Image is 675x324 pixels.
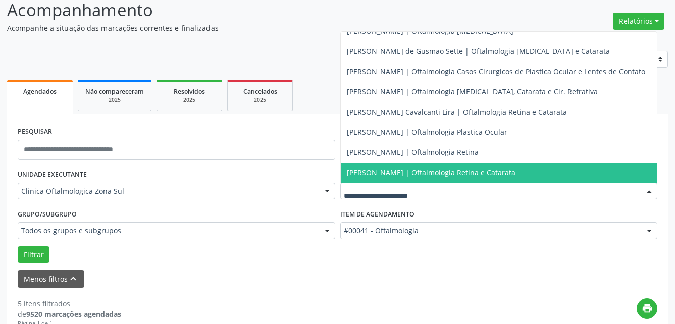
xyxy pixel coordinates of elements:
[347,67,645,76] span: [PERSON_NAME] | Oftalmologia Casos Cirurgicos de Plastica Ocular e Lentes de Contato
[164,96,215,104] div: 2025
[18,298,121,309] div: 5 itens filtrados
[26,309,121,319] strong: 9520 marcações agendadas
[347,87,598,96] span: [PERSON_NAME] | Oftalmologia [MEDICAL_DATA], Catarata e Cir. Refrativa
[344,226,637,236] span: #00041 - Oftalmologia
[18,206,77,222] label: Grupo/Subgrupo
[18,167,87,183] label: UNIDADE EXECUTANTE
[21,186,315,196] span: Clinica Oftalmologica Zona Sul
[18,270,84,288] button: Menos filtroskeyboard_arrow_up
[347,46,610,56] span: [PERSON_NAME] de Gusmao Sette | Oftalmologia [MEDICAL_DATA] e Catarata
[637,298,657,319] button: print
[18,309,121,319] div: de
[23,87,57,96] span: Agendados
[68,273,79,284] i: keyboard_arrow_up
[85,96,144,104] div: 2025
[243,87,277,96] span: Cancelados
[347,107,567,117] span: [PERSON_NAME] Cavalcanti Lira | Oftalmologia Retina e Catarata
[21,226,315,236] span: Todos os grupos e subgrupos
[613,13,664,30] button: Relatórios
[85,87,144,96] span: Não compareceram
[174,87,205,96] span: Resolvidos
[340,206,414,222] label: Item de agendamento
[347,168,515,177] span: [PERSON_NAME] | Oftalmologia Retina e Catarata
[347,127,507,137] span: [PERSON_NAME] | Oftalmologia Plastica Ocular
[235,96,285,104] div: 2025
[642,303,653,314] i: print
[18,124,52,140] label: PESQUISAR
[347,147,479,157] span: [PERSON_NAME] | Oftalmologia Retina
[7,23,470,33] p: Acompanhe a situação das marcações correntes e finalizadas
[18,246,49,263] button: Filtrar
